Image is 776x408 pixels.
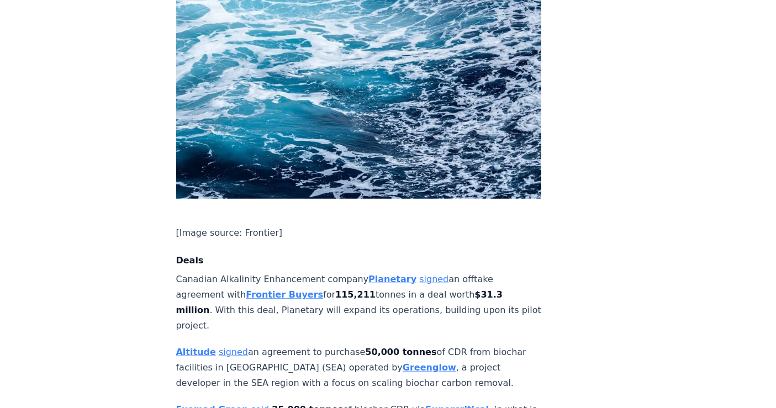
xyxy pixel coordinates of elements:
strong: 115,211 [335,289,376,300]
p: an agreement to purchase of CDR from biochar facilities in [GEOGRAPHIC_DATA] (SEA) operated by , ... [176,345,542,391]
a: Altitude [176,347,216,357]
a: Greenglow [403,362,456,373]
a: Frontier Buyers [246,289,323,300]
strong: Deals [176,255,204,266]
a: Planetary [368,274,416,284]
a: signed [419,274,448,284]
a: signed [219,347,248,357]
p: [Image source: Frontier] [176,225,542,241]
p: Canadian Alkalinity Enhancement company an offtake agreement with for tonnes in a deal worth . Wi... [176,272,542,333]
strong: 50,000 tonnes [365,347,436,357]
